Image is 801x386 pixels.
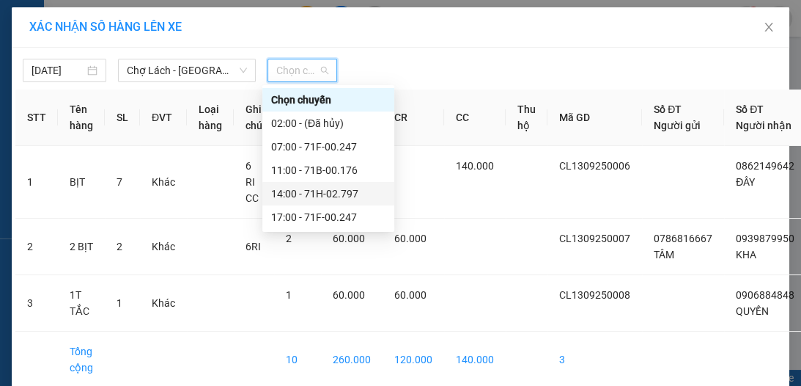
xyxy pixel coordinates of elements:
[140,90,187,146] th: ĐVT
[271,115,385,131] div: 02:00 - (Đã hủy)
[559,233,630,244] span: CL1309250007
[140,219,187,275] td: Khác
[15,90,58,146] th: STT
[736,120,791,131] span: Người nhận
[262,88,394,112] div: Chọn chuyến
[234,90,274,146] th: Ghi chú
[58,219,105,275] td: 2 BỊT
[444,90,506,146] th: CC
[140,146,187,219] td: Khác
[271,92,385,108] div: Chọn chuyến
[286,289,292,301] span: 1
[333,233,365,244] span: 60.000
[271,186,385,202] div: 14:00 - 71H-02.797
[58,275,105,332] td: 1T TẮC
[271,209,385,225] div: 17:00 - 71F-00.247
[736,289,794,301] span: 0906884848
[456,160,494,172] span: 140.000
[271,162,385,178] div: 11:00 - 71B-00.176
[333,289,365,301] span: 60.000
[547,90,642,146] th: Mã GD
[127,59,247,81] span: Chợ Lách - Sài Gòn
[654,103,682,115] span: Số ĐT
[394,233,427,244] span: 60.000
[276,59,328,81] span: Chọn chuyến
[506,90,547,146] th: Thu hộ
[654,233,712,244] span: 0786816667
[117,241,122,252] span: 2
[654,120,701,131] span: Người gửi
[383,90,444,146] th: CR
[32,62,84,79] input: 13/09/2025
[394,289,427,301] span: 60.000
[736,233,794,244] span: 0939879950
[736,176,755,188] span: ĐÂY
[763,21,775,33] span: close
[748,7,789,48] button: Close
[246,241,261,252] span: 6RI
[239,66,248,75] span: down
[15,219,58,275] td: 2
[246,160,259,204] span: 6 RI CC
[286,233,292,244] span: 2
[117,297,122,309] span: 1
[15,275,58,332] td: 3
[140,275,187,332] td: Khác
[29,20,182,34] span: XÁC NHẬN SỐ HÀNG LÊN XE
[736,249,756,261] span: KHA
[105,90,140,146] th: SL
[187,90,234,146] th: Loại hàng
[15,146,58,219] td: 1
[117,176,122,188] span: 7
[559,289,630,301] span: CL1309250008
[58,146,105,219] td: BỊT
[58,90,105,146] th: Tên hàng
[736,103,764,115] span: Số ĐT
[736,305,769,317] span: QUYỀN
[736,160,794,172] span: 0862149642
[654,249,674,261] span: TÂM
[559,160,630,172] span: CL1309250006
[271,139,385,155] div: 07:00 - 71F-00.247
